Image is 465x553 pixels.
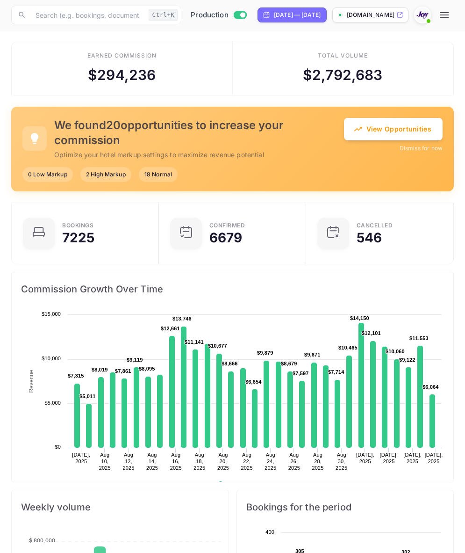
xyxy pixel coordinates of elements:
[87,51,157,60] div: Earned commission
[281,361,297,366] text: $8,679
[208,343,227,349] text: $10,677
[54,150,344,160] p: Optimize your hotel markup settings to maximize revenue potential
[245,379,262,385] text: $6,654
[146,452,158,471] text: Aug 14, 2025
[356,452,374,464] text: [DATE], 2025
[344,118,443,140] button: View Opportunities
[139,366,155,371] text: $8,095
[403,452,422,464] text: [DATE], 2025
[161,326,180,331] text: $12,661
[217,452,229,471] text: Aug 20, 2025
[258,7,327,22] div: Click to change the date range period
[257,350,273,356] text: $9,879
[318,51,368,60] div: Total volume
[172,316,192,321] text: $13,746
[415,7,430,22] img: With Joy
[399,357,415,363] text: $9,122
[30,6,145,24] input: Search (e.g. bookings, documentation)
[347,11,394,19] p: [DOMAIN_NAME]
[170,452,182,471] text: Aug 16, 2025
[21,282,444,297] span: Commission Growth Over Time
[127,357,143,363] text: $9,119
[304,352,321,357] text: $9,671
[29,537,55,544] tspan: $ 800,000
[425,452,443,464] text: [DATE], 2025
[338,345,358,350] text: $10,465
[357,231,382,244] div: 546
[42,356,61,361] text: $10,000
[246,500,444,515] span: Bookings for the period
[185,339,204,345] text: $11,141
[288,452,300,471] text: Aug 26, 2025
[209,223,245,228] div: Confirmed
[357,223,393,228] div: CANCELLED
[62,231,95,244] div: 7225
[265,529,274,535] text: 400
[149,9,178,21] div: Ctrl+K
[241,452,253,471] text: Aug 22, 2025
[193,452,205,471] text: Aug 18, 2025
[350,315,369,321] text: $14,150
[21,500,219,515] span: Weekly volume
[293,371,309,376] text: $7,597
[22,170,73,179] span: 0 Low Markup
[265,452,276,471] text: Aug 24, 2025
[68,373,84,378] text: $7,315
[400,144,443,153] button: Dismiss for now
[72,452,90,464] text: [DATE], 2025
[380,452,398,464] text: [DATE], 2025
[222,361,238,366] text: $8,666
[54,118,344,148] h5: We found 20 opportunities to increase your commission
[209,231,243,244] div: 6679
[28,370,35,393] text: Revenue
[79,393,96,399] text: $5,011
[227,481,250,488] text: Revenue
[191,10,229,21] span: Production
[422,384,439,390] text: $6,064
[55,444,61,450] text: $0
[187,10,250,21] div: Switch to Sandbox mode
[139,170,178,179] span: 18 Normal
[409,335,429,341] text: $11,553
[362,330,381,336] text: $12,101
[328,369,344,375] text: $7,714
[62,223,93,228] div: Bookings
[92,367,108,372] text: $8,019
[44,400,61,406] text: $5,000
[386,349,405,354] text: $10,060
[303,65,383,86] div: $ 2,792,683
[42,311,61,317] text: $15,000
[122,452,134,471] text: Aug 12, 2025
[312,452,323,471] text: Aug 28, 2025
[115,368,131,374] text: $7,861
[80,170,131,179] span: 2 High Markup
[274,11,321,19] div: [DATE] — [DATE]
[336,452,347,471] text: Aug 30, 2025
[99,452,111,471] text: Aug 10, 2025
[88,65,156,86] div: $ 294,236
